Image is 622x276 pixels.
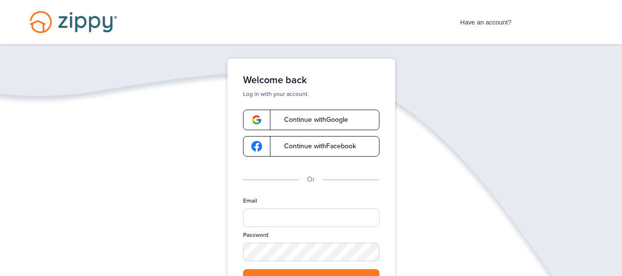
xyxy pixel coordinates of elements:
[243,231,268,239] label: Password
[243,74,379,86] h1: Welcome back
[274,143,356,150] span: Continue with Facebook
[307,174,315,185] p: Or
[243,90,379,98] p: Log in with your account.
[251,115,262,125] img: google-logo
[460,12,511,28] span: Have an account?
[243,197,257,205] label: Email
[251,141,262,152] img: google-logo
[243,136,379,157] a: google-logoContinue withFacebook
[274,116,348,123] span: Continue with Google
[243,110,379,130] a: google-logoContinue withGoogle
[243,208,379,227] input: Email
[243,243,379,261] input: Password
